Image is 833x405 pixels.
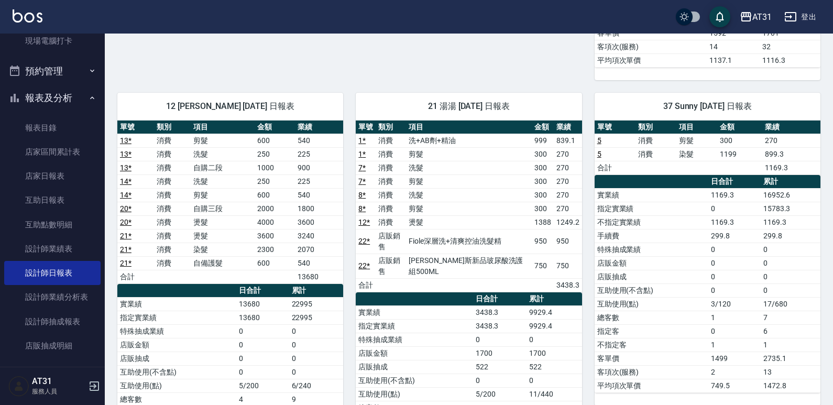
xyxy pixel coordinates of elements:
[255,229,295,243] td: 3600
[295,215,343,229] td: 3600
[752,10,772,24] div: AT31
[376,254,406,278] td: 店販銷售
[4,188,101,212] a: 互助日報表
[356,374,473,387] td: 互助使用(不含點)
[717,121,762,134] th: 金額
[255,174,295,188] td: 250
[532,215,554,229] td: 1388
[117,270,154,283] td: 合計
[709,6,730,27] button: save
[154,256,191,270] td: 消費
[761,270,820,283] td: 0
[191,188,255,202] td: 剪髮
[255,256,295,270] td: 600
[356,346,473,360] td: 店販金額
[708,270,760,283] td: 0
[595,270,709,283] td: 店販抽成
[527,319,582,333] td: 9929.4
[473,374,527,387] td: 0
[595,243,709,256] td: 特殊抽成業績
[607,101,808,112] span: 37 Sunny [DATE] 日報表
[676,134,717,147] td: 剪髮
[295,134,343,147] td: 540
[595,311,709,324] td: 總客數
[473,387,527,401] td: 5/200
[289,297,344,311] td: 22995
[376,215,406,229] td: 消費
[4,58,101,85] button: 預約管理
[532,188,554,202] td: 300
[356,360,473,374] td: 店販抽成
[595,365,709,379] td: 客項次(服務)
[635,121,676,134] th: 類別
[154,121,191,134] th: 類別
[406,254,532,278] td: [PERSON_NAME]斯新品玻尿酸洗護組500ML
[255,188,295,202] td: 600
[708,215,760,229] td: 1169.3
[295,174,343,188] td: 225
[708,365,760,379] td: 2
[255,147,295,161] td: 250
[554,278,582,292] td: 3438.3
[595,121,820,175] table: a dense table
[473,319,527,333] td: 3438.3
[761,297,820,311] td: 17/680
[154,147,191,161] td: 消費
[595,175,820,393] table: a dense table
[117,379,236,392] td: 互助使用(點)
[356,333,473,346] td: 特殊抽成業績
[595,229,709,243] td: 手續費
[154,243,191,256] td: 消費
[761,311,820,324] td: 7
[473,305,527,319] td: 3438.3
[376,121,406,134] th: 類別
[406,121,532,134] th: 項目
[376,188,406,202] td: 消費
[595,297,709,311] td: 互助使用(點)
[236,352,289,365] td: 0
[255,134,295,147] td: 600
[532,121,554,134] th: 金額
[554,254,582,278] td: 750
[761,338,820,352] td: 1
[255,215,295,229] td: 4000
[532,161,554,174] td: 300
[595,352,709,365] td: 客單價
[554,134,582,147] td: 839.1
[760,53,820,67] td: 1116.3
[191,147,255,161] td: 洗髮
[527,346,582,360] td: 1700
[760,40,820,53] td: 32
[4,213,101,237] a: 互助點數明細
[191,243,255,256] td: 染髮
[595,256,709,270] td: 店販金額
[554,215,582,229] td: 1249.2
[595,283,709,297] td: 互助使用(不含點)
[4,116,101,140] a: 報表目錄
[376,134,406,147] td: 消費
[356,305,473,319] td: 實業績
[376,202,406,215] td: 消費
[376,174,406,188] td: 消費
[708,338,760,352] td: 1
[527,374,582,387] td: 0
[762,161,820,174] td: 1169.3
[762,121,820,134] th: 業績
[406,161,532,174] td: 洗髮
[289,365,344,379] td: 0
[595,161,635,174] td: 合計
[406,174,532,188] td: 剪髮
[295,147,343,161] td: 225
[154,215,191,229] td: 消費
[473,346,527,360] td: 1700
[4,237,101,261] a: 設計師業績表
[532,254,554,278] td: 750
[473,292,527,306] th: 日合計
[595,202,709,215] td: 指定實業績
[368,101,569,112] span: 21 湯湯 [DATE] 日報表
[154,174,191,188] td: 消費
[255,202,295,215] td: 2000
[236,284,289,298] th: 日合計
[708,243,760,256] td: 0
[117,297,236,311] td: 實業績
